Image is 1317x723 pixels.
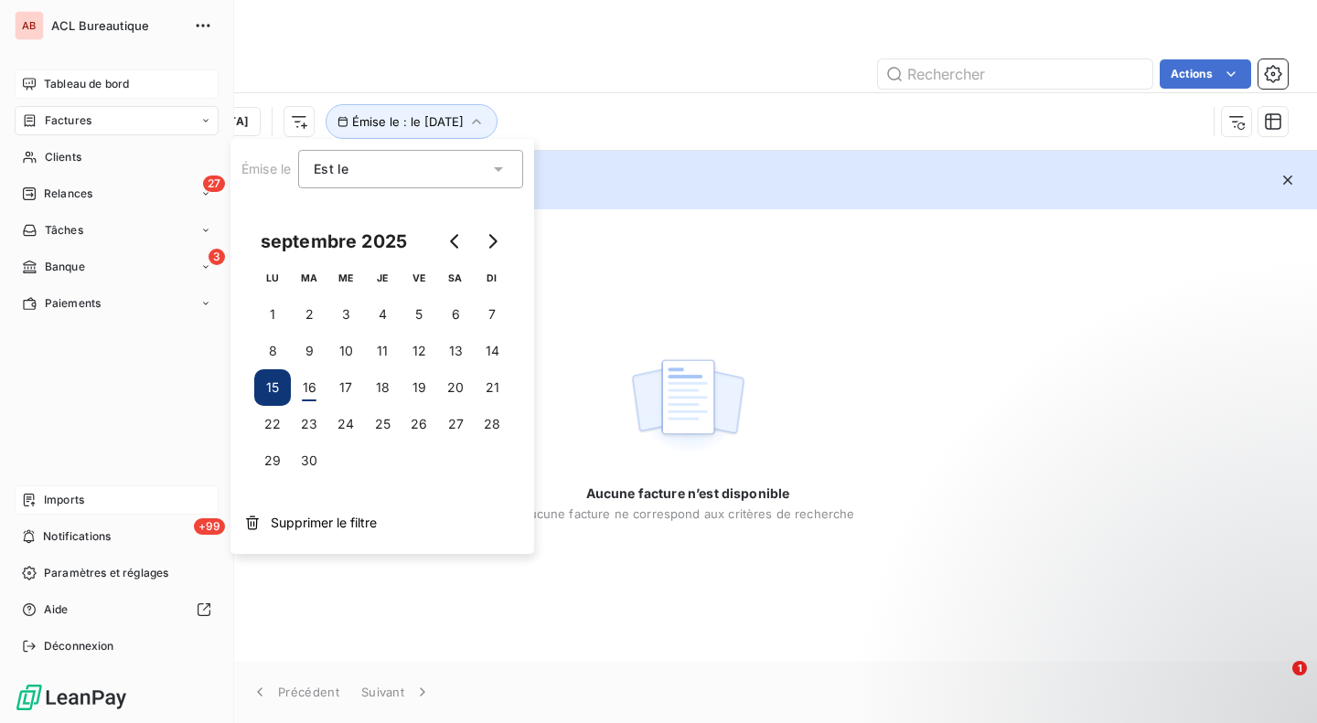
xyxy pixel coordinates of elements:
input: Rechercher [878,59,1152,89]
span: Paiements [45,295,101,312]
button: Actions [1160,59,1251,89]
button: 22 [254,406,291,442]
span: +99 [194,518,225,535]
span: ACL Bureautique [51,18,183,33]
button: 7 [474,296,510,333]
span: 3 [209,249,225,265]
button: 3 [327,296,364,333]
th: mercredi [327,260,364,296]
button: Go to next month [474,223,510,260]
button: Go to previous month [437,223,474,260]
button: 5 [401,296,437,333]
button: 2 [291,296,327,333]
th: lundi [254,260,291,296]
span: Supprimer le filtre [271,514,377,532]
button: 12 [401,333,437,369]
button: 26 [401,406,437,442]
a: Aide [15,595,219,624]
img: Logo LeanPay [15,683,128,712]
div: septembre 2025 [254,227,413,256]
button: 14 [474,333,510,369]
iframe: Intercom notifications message [951,546,1317,674]
button: 24 [327,406,364,442]
button: 6 [437,296,474,333]
span: Tableau de bord [44,76,129,92]
span: Émise le [241,161,291,176]
button: 18 [364,369,401,406]
span: Aucune facture n’est disponible [586,484,790,503]
button: 17 [327,369,364,406]
th: dimanche [474,260,510,296]
button: 30 [291,442,327,479]
button: 10 [327,333,364,369]
span: Imports [44,492,84,508]
span: Aucune facture ne correspond aux critères de recherche [520,506,854,521]
button: 29 [254,442,291,479]
button: 16 [291,369,327,406]
button: Émise le : le [DATE] [326,104,498,139]
span: Aide [44,601,69,618]
button: 23 [291,406,327,442]
button: Supprimer le filtre [230,503,534,543]
button: 27 [437,406,474,442]
th: samedi [437,260,474,296]
span: Tâches [45,222,83,239]
button: 13 [437,333,474,369]
span: Notifications [43,528,111,545]
span: Paramètres et réglages [44,565,168,581]
iframe: Intercom live chat [1255,661,1299,705]
span: Émise le : le [DATE] [352,114,464,129]
button: 8 [254,333,291,369]
button: 9 [291,333,327,369]
span: Factures [45,112,91,129]
button: 4 [364,296,401,333]
th: jeudi [364,260,401,296]
button: 25 [364,406,401,442]
span: 1 [1292,661,1307,675]
button: 28 [474,406,510,442]
button: 21 [474,369,510,406]
button: 19 [401,369,437,406]
button: 15 [254,369,291,406]
button: 1 [254,296,291,333]
div: AB [15,11,44,40]
button: 11 [364,333,401,369]
span: Banque [45,259,85,275]
button: 20 [437,369,474,406]
th: mardi [291,260,327,296]
span: 27 [203,175,225,192]
span: Clients [45,149,81,165]
button: Précédent [240,673,350,711]
th: vendredi [401,260,437,296]
button: Suivant [350,673,443,711]
span: Déconnexion [44,638,114,654]
img: empty state [629,349,746,463]
span: Relances [44,186,92,202]
span: Est le [314,161,348,176]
